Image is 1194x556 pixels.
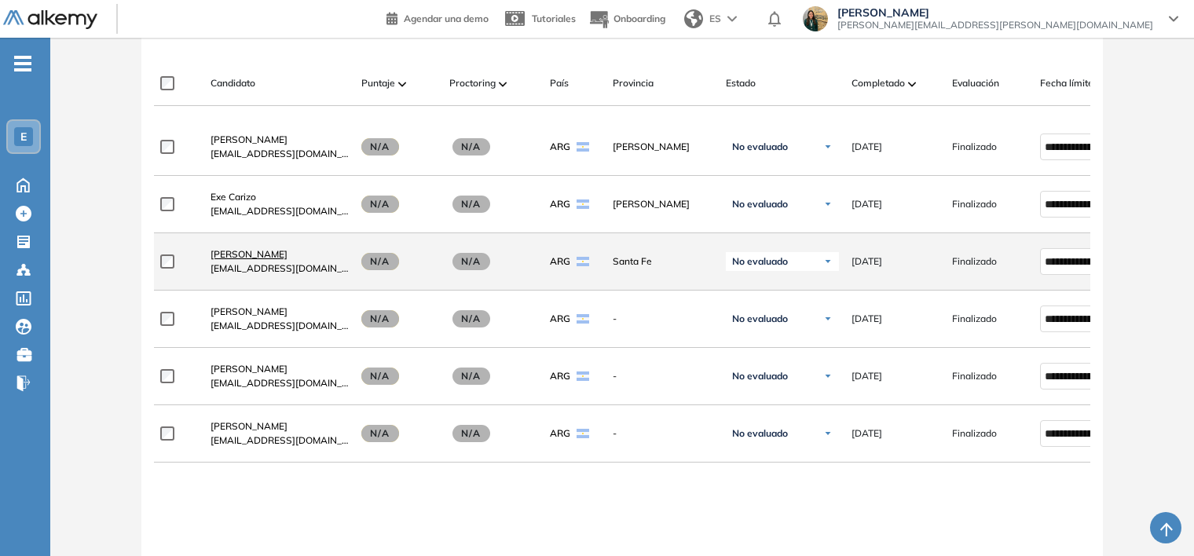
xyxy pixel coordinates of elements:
[211,248,288,260] span: [PERSON_NAME]
[211,363,288,375] span: [PERSON_NAME]
[499,82,507,86] img: [missing "en.ARROW_ALT" translation]
[550,312,570,326] span: ARG
[823,199,833,209] img: Ícono de flecha
[577,142,589,152] img: ARG
[449,76,496,90] span: Proctoring
[3,10,97,30] img: Logo
[452,138,490,155] span: N/A
[211,419,349,433] a: [PERSON_NAME]
[211,262,349,276] span: [EMAIL_ADDRESS][DOMAIN_NAME]
[211,190,349,204] a: Exe Carizo
[361,76,395,90] span: Puntaje
[684,9,703,28] img: world
[823,314,833,324] img: Ícono de flecha
[709,12,721,26] span: ES
[613,312,713,326] span: -
[452,368,490,385] span: N/A
[211,191,256,203] span: Exe Carizo
[20,130,27,143] span: E
[837,19,1153,31] span: [PERSON_NAME][EMAIL_ADDRESS][PERSON_NAME][DOMAIN_NAME]
[577,429,589,438] img: ARG
[1115,481,1194,556] iframe: Chat Widget
[550,197,570,211] span: ARG
[404,13,489,24] span: Agendar una demo
[852,76,905,90] span: Completado
[577,257,589,266] img: ARG
[361,368,399,385] span: N/A
[550,140,570,154] span: ARG
[613,426,713,441] span: -
[908,82,916,86] img: [missing "en.ARROW_ALT" translation]
[613,13,665,24] span: Onboarding
[952,140,997,154] span: Finalizado
[211,134,288,145] span: [PERSON_NAME]
[726,76,756,90] span: Estado
[211,204,349,218] span: [EMAIL_ADDRESS][DOMAIN_NAME]
[732,255,788,268] span: No evaluado
[732,313,788,325] span: No evaluado
[398,82,406,86] img: [missing "en.ARROW_ALT" translation]
[952,76,999,90] span: Evaluación
[361,253,399,270] span: N/A
[532,13,576,24] span: Tutoriales
[732,427,788,440] span: No evaluado
[577,371,589,381] img: ARG
[1040,76,1093,90] span: Fecha límite
[823,429,833,438] img: Ícono de flecha
[211,76,255,90] span: Candidato
[852,312,882,326] span: [DATE]
[211,305,349,319] a: [PERSON_NAME]
[211,133,349,147] a: [PERSON_NAME]
[211,433,349,448] span: [EMAIL_ADDRESS][DOMAIN_NAME]
[852,197,882,211] span: [DATE]
[852,369,882,383] span: [DATE]
[452,196,490,213] span: N/A
[211,247,349,262] a: [PERSON_NAME]
[211,376,349,390] span: [EMAIL_ADDRESS][DOMAIN_NAME]
[852,254,882,269] span: [DATE]
[727,16,737,22] img: arrow
[952,369,997,383] span: Finalizado
[211,147,349,161] span: [EMAIL_ADDRESS][DOMAIN_NAME]
[613,76,654,90] span: Provincia
[613,140,713,154] span: [PERSON_NAME]
[452,310,490,327] span: N/A
[837,6,1153,19] span: [PERSON_NAME]
[952,312,997,326] span: Finalizado
[852,426,882,441] span: [DATE]
[588,2,665,36] button: Onboarding
[386,8,489,27] a: Agendar una demo
[211,305,288,317] span: [PERSON_NAME]
[452,425,490,442] span: N/A
[952,197,997,211] span: Finalizado
[550,369,570,383] span: ARG
[577,199,589,209] img: ARG
[211,319,349,333] span: [EMAIL_ADDRESS][DOMAIN_NAME]
[211,362,349,376] a: [PERSON_NAME]
[823,142,833,152] img: Ícono de flecha
[452,253,490,270] span: N/A
[613,254,713,269] span: Santa Fe
[577,314,589,324] img: ARG
[550,254,570,269] span: ARG
[361,310,399,327] span: N/A
[361,138,399,155] span: N/A
[14,62,31,65] i: -
[613,369,713,383] span: -
[732,370,788,382] span: No evaluado
[361,196,399,213] span: N/A
[550,76,569,90] span: País
[952,426,997,441] span: Finalizado
[952,254,997,269] span: Finalizado
[732,198,788,210] span: No evaluado
[361,425,399,442] span: N/A
[613,197,713,211] span: [PERSON_NAME]
[550,426,570,441] span: ARG
[732,141,788,153] span: No evaluado
[211,420,288,432] span: [PERSON_NAME]
[852,140,882,154] span: [DATE]
[823,257,833,266] img: Ícono de flecha
[823,371,833,381] img: Ícono de flecha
